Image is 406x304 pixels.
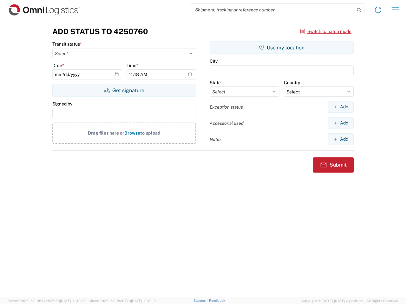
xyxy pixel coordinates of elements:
[210,80,221,85] label: State
[210,136,222,142] label: Notes
[301,298,398,304] span: Copyright © [DATE]-[DATE] Agistix Inc., All Rights Reserved
[52,41,82,47] label: Transit status
[190,4,355,16] input: Shipment, tracking or reference number
[8,299,86,303] span: Server: 2025.16.0-9544af67660
[284,80,300,85] label: Country
[300,26,351,37] button: Switch to batch mode
[210,120,244,126] label: Accessorial used
[88,299,156,303] span: Client: 2025.16.0-8fc0770
[52,101,72,107] label: Signed by
[60,299,86,303] span: [DATE] 10:42:29
[328,101,354,113] button: Add
[328,117,354,129] button: Add
[52,27,148,36] h3: Add Status to 4250760
[124,130,140,136] span: Browse
[52,84,196,97] button: Get signature
[140,130,160,136] span: to upload
[127,63,138,68] label: Time
[313,157,354,173] button: Submit
[328,133,354,145] button: Add
[131,299,156,303] span: [DATE] 10:40:19
[88,130,124,136] span: Drag files here or
[210,41,354,54] button: Use my location
[210,58,218,64] label: City
[210,104,243,110] label: Exception status
[52,63,64,68] label: Date
[209,299,225,302] a: Feedback
[193,299,209,302] a: Support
